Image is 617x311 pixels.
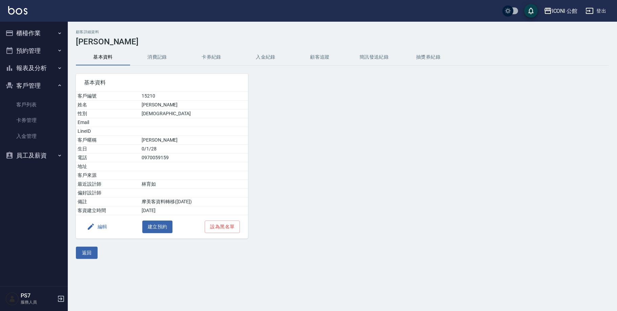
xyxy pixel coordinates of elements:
h2: 顧客詳細資料 [76,30,609,34]
td: 姓名 [76,101,140,109]
a: 入金管理 [3,128,65,144]
td: 備註 [76,198,140,206]
div: ICONI 公館 [552,7,578,15]
td: 0970059159 [140,153,248,162]
button: 客戶管理 [3,77,65,95]
button: 入金紀錄 [239,49,293,65]
button: 抽獎券紀錄 [401,49,455,65]
button: 消費記錄 [130,49,184,65]
a: 客戶列表 [3,97,65,112]
td: 最近設計師 [76,180,140,189]
td: 摩美客資料轉移([DATE]) [140,198,248,206]
a: 卡券管理 [3,112,65,128]
td: 林育如 [140,180,248,189]
td: 客戶暱稱 [76,136,140,145]
td: 0/1/28 [140,145,248,153]
button: 櫃檯作業 [3,24,65,42]
h5: PS7 [21,292,55,299]
td: 生日 [76,145,140,153]
td: 客資建立時間 [76,206,140,215]
td: 地址 [76,162,140,171]
button: 登出 [583,5,609,17]
td: 客戶來源 [76,171,140,180]
img: Logo [8,6,27,15]
button: 設為黑名單 [205,221,240,233]
button: 建立預約 [142,221,173,233]
p: 服務人員 [21,299,55,305]
button: 編輯 [84,221,110,233]
button: 簡訊發送紀錄 [347,49,401,65]
td: [DEMOGRAPHIC_DATA] [140,109,248,118]
td: 15210 [140,92,248,101]
button: 返回 [76,247,98,259]
td: Email [76,118,140,127]
span: 基本資料 [84,79,240,86]
img: Person [5,292,19,306]
button: 員工及薪資 [3,147,65,164]
td: 電話 [76,153,140,162]
td: [DATE] [140,206,248,215]
td: 性別 [76,109,140,118]
button: 基本資料 [76,49,130,65]
button: ICONI 公館 [541,4,580,18]
td: 客戶編號 [76,92,140,101]
td: [PERSON_NAME] [140,101,248,109]
button: save [524,4,538,18]
h3: [PERSON_NAME] [76,37,609,46]
td: [PERSON_NAME] [140,136,248,145]
button: 顧客追蹤 [293,49,347,65]
td: LineID [76,127,140,136]
button: 卡券紀錄 [184,49,239,65]
button: 預約管理 [3,42,65,60]
td: 偏好設計師 [76,189,140,198]
button: 報表及分析 [3,59,65,77]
